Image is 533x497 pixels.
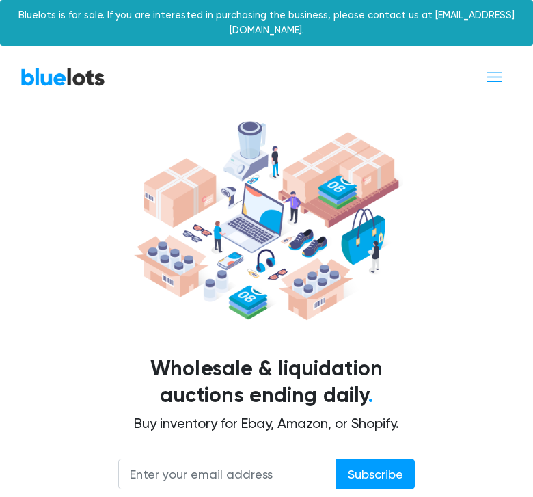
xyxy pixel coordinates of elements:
[476,64,512,90] button: Toggle navigation
[31,355,502,410] h1: Wholesale & liquidation auctions ending daily
[130,116,403,325] img: hero-ee84e7d0318cb26816c560f6b4441b76977f77a177738b4e94f68c95b2b83dbb.png
[368,383,373,407] span: .
[31,415,502,431] h2: Buy inventory for Ebay, Amazon, or Shopify.
[20,67,105,87] a: BlueLots
[336,459,415,489] input: Subscribe
[118,459,337,489] input: Enter your email address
